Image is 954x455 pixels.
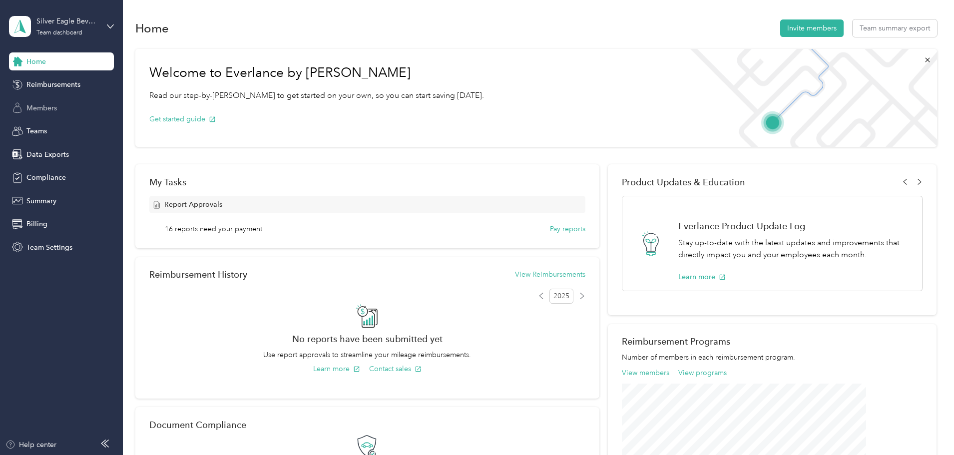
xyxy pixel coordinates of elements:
button: Pay reports [550,224,585,234]
span: Summary [26,196,56,206]
div: Silver Eagle Beverages [36,16,99,26]
h2: No reports have been submitted yet [149,334,585,344]
span: Report Approvals [164,199,222,210]
button: Invite members [780,19,844,37]
p: Stay up-to-date with the latest updates and improvements that directly impact you and your employ... [678,237,912,261]
h2: Document Compliance [149,420,246,430]
span: Members [26,103,57,113]
h2: Reimbursement History [149,269,247,280]
iframe: Everlance-gr Chat Button Frame [898,399,954,455]
button: View Reimbursements [515,269,585,280]
button: Learn more [313,364,360,374]
div: Team dashboard [36,30,82,36]
h1: Everlance Product Update Log [678,221,912,231]
span: Teams [26,126,47,136]
span: Team Settings [26,242,72,253]
span: Compliance [26,172,66,183]
span: 2025 [549,289,573,304]
button: Contact sales [369,364,422,374]
h2: Reimbursement Programs [622,336,923,347]
button: Get started guide [149,114,216,124]
button: Team summary export [853,19,937,37]
span: Home [26,56,46,67]
h1: Home [135,23,169,33]
p: Number of members in each reimbursement program. [622,352,923,363]
span: Product Updates & Education [622,177,745,187]
button: View programs [678,368,727,378]
button: Learn more [678,272,726,282]
p: Use report approvals to streamline your mileage reimbursements. [149,350,585,360]
button: Help center [5,440,56,450]
p: Read our step-by-[PERSON_NAME] to get started on your own, so you can start saving [DATE]. [149,89,484,102]
h1: Welcome to Everlance by [PERSON_NAME] [149,65,484,81]
span: Reimbursements [26,79,80,90]
span: Data Exports [26,149,69,160]
span: Billing [26,219,47,229]
span: 16 reports need your payment [165,224,262,234]
img: Welcome to everlance [680,49,937,147]
button: View members [622,368,669,378]
div: My Tasks [149,177,585,187]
